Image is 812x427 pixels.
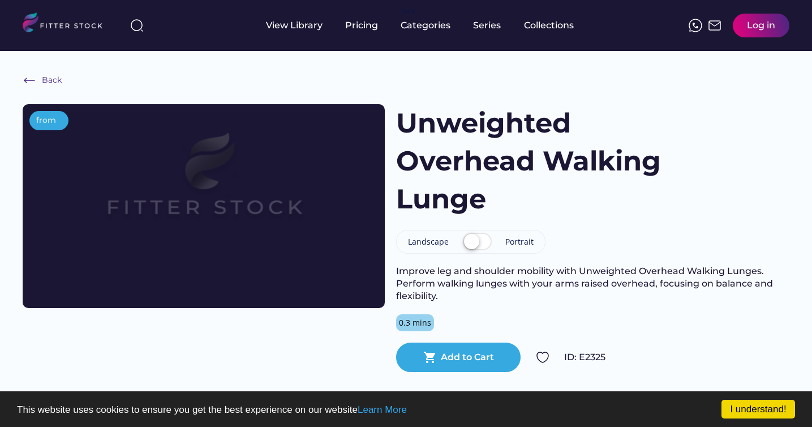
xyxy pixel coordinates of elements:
[59,104,349,267] img: Frame%2079%20%281%29.svg
[396,104,691,219] h1: Unweighted Overhead Walking Lunge
[17,405,795,415] p: This website uses cookies to ensure you get the best experience on our website
[441,351,494,364] div: Add to Cart
[505,236,534,247] div: Portrait
[23,74,36,87] img: Frame%20%286%29.svg
[423,351,437,364] button: shopping_cart
[23,12,112,36] img: LOGO.svg
[708,19,721,32] img: Frame%2051.svg
[358,404,407,415] a: Learn More
[524,19,574,32] div: Collections
[408,236,449,247] div: Landscape
[473,19,501,32] div: Series
[42,75,62,86] div: Back
[36,115,56,126] div: from
[345,19,378,32] div: Pricing
[564,351,789,364] div: ID: E2325
[536,351,549,364] img: Group%201000002324.svg
[747,19,775,32] div: Log in
[689,19,702,32] img: meteor-icons_whatsapp%20%281%29.svg
[130,19,144,32] img: search-normal%203.svg
[764,382,801,416] iframe: chat widget
[396,265,789,303] div: Improve leg and shoulder mobility with Unweighted Overhead Walking Lunges. Perform walking lunges...
[401,19,450,32] div: Categories
[401,6,415,17] div: fvck
[266,19,323,32] div: View Library
[399,317,431,328] div: 0.3 mins
[721,400,795,419] a: I understand!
